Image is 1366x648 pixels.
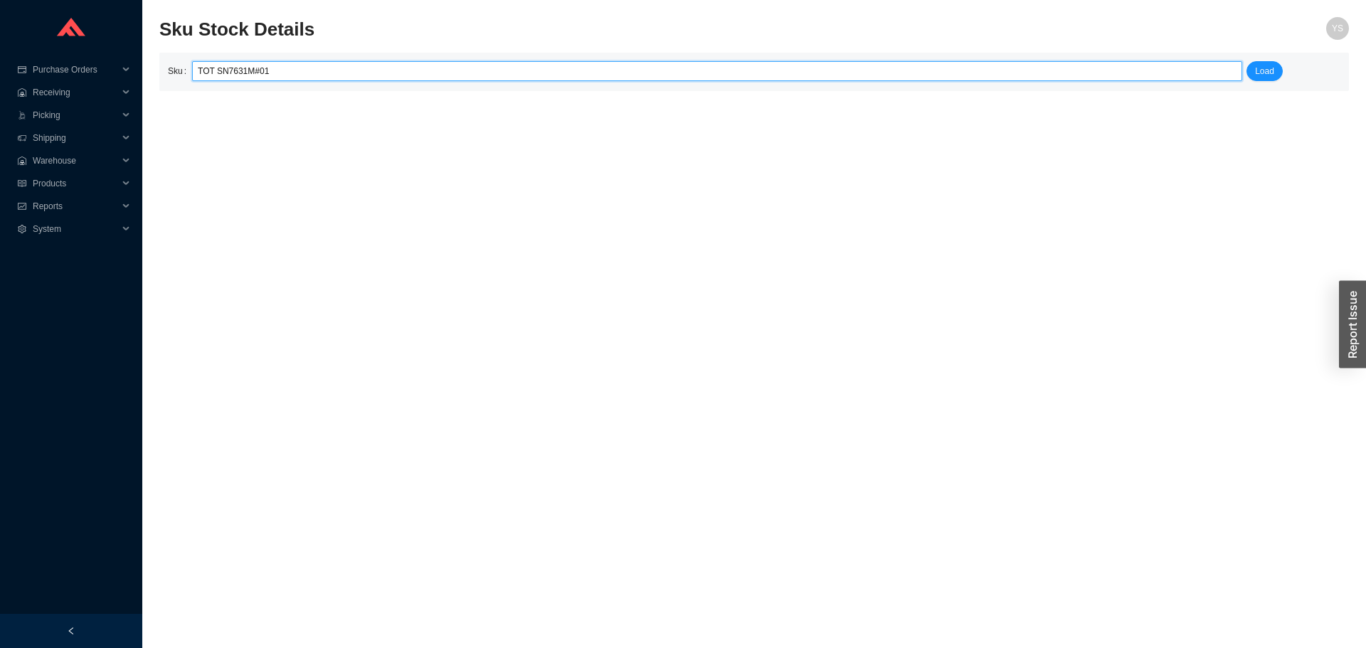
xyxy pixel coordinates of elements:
span: left [67,627,75,635]
span: Load [1255,64,1274,78]
span: Shipping [33,127,118,149]
span: Warehouse [33,149,118,172]
label: Sku [168,61,192,81]
span: Products [33,172,118,195]
span: Receiving [33,81,118,104]
span: fund [17,202,27,211]
span: YS [1332,17,1343,40]
span: Picking [33,104,118,127]
span: Purchase Orders [33,58,118,81]
span: System [33,218,118,240]
button: Load [1246,61,1283,81]
span: credit-card [17,65,27,74]
span: Reports [33,195,118,218]
span: read [17,179,27,188]
span: setting [17,225,27,233]
h2: Sku Stock Details [159,17,1052,42]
